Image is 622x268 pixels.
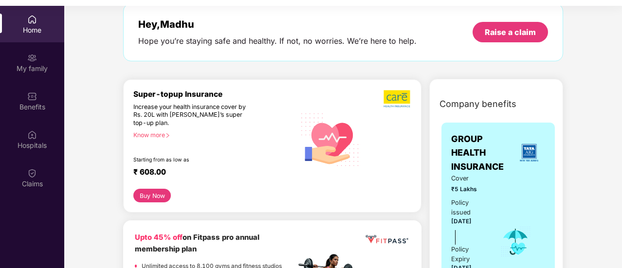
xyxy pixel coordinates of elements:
div: Policy Expiry [451,245,487,264]
div: Policy issued [451,198,487,217]
div: Super-topup Insurance [133,89,295,99]
img: icon [500,226,531,258]
b: Upto 45% off [135,233,183,242]
img: svg+xml;base64,PHN2ZyBpZD0iSG9zcGl0YWxzIiB4bWxucz0iaHR0cDovL3d3dy53My5vcmcvMjAwMC9zdmciIHdpZHRoPS... [27,130,37,140]
img: b5dec4f62d2307b9de63beb79f102df3.png [384,89,411,108]
span: right [165,133,170,138]
img: svg+xml;base64,PHN2ZyBpZD0iQmVuZWZpdHMiIHhtbG5zPSJodHRwOi8vd3d3LnczLm9yZy8yMDAwL3N2ZyIgd2lkdGg9Ij... [27,91,37,101]
span: Cover [451,174,487,183]
span: Company benefits [439,97,516,111]
img: svg+xml;base64,PHN2ZyB3aWR0aD0iMjAiIGhlaWdodD0iMjAiIHZpZXdCb3g9IjAgMCAyMCAyMCIgZmlsbD0ibm9uZSIgeG... [27,53,37,63]
div: Hope you’re staying safe and healthy. If not, no worries. We’re here to help. [138,36,417,46]
div: Raise a claim [485,27,536,37]
b: on Fitpass pro annual membership plan [135,233,259,253]
button: Buy Now [133,189,171,202]
div: Increase your health insurance cover by Rs. 20L with [PERSON_NAME]’s super top-up plan. [133,103,254,127]
img: svg+xml;base64,PHN2ZyB4bWxucz0iaHR0cDovL3d3dy53My5vcmcvMjAwMC9zdmciIHhtbG5zOnhsaW5rPSJodHRwOi8vd3... [295,104,365,174]
div: Know more [133,131,290,138]
img: fppp.png [364,232,410,246]
img: svg+xml;base64,PHN2ZyBpZD0iQ2xhaW0iIHhtbG5zPSJodHRwOi8vd3d3LnczLm9yZy8yMDAwL3N2ZyIgd2lkdGg9IjIwIi... [27,168,37,178]
img: insurerLogo [516,140,542,166]
span: ₹5 Lakhs [451,185,487,194]
span: GROUP HEALTH INSURANCE [451,132,513,174]
div: Hey, Madhu [138,18,417,30]
div: Starting from as low as [133,157,254,163]
span: [DATE] [451,218,472,225]
img: svg+xml;base64,PHN2ZyBpZD0iSG9tZSIgeG1sbnM9Imh0dHA6Ly93d3cudzMub3JnLzIwMDAvc3ZnIiB3aWR0aD0iMjAiIG... [27,15,37,24]
div: ₹ 608.00 [133,167,286,179]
